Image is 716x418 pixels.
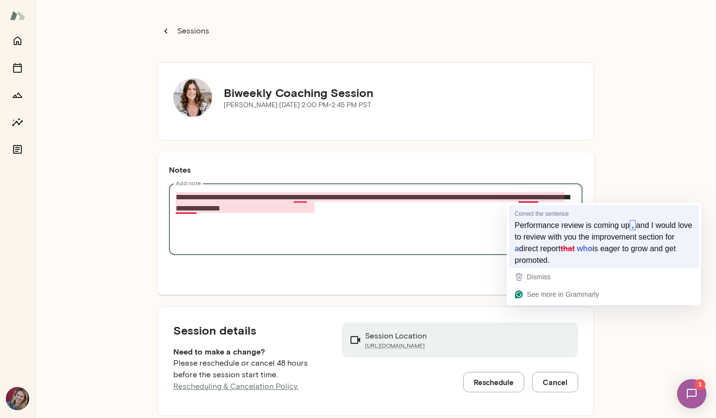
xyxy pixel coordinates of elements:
[365,342,427,350] a: [URL][DOMAIN_NAME]
[157,21,215,41] button: Sessions
[173,382,299,391] a: Rescheduling & Cancelation Policy.
[8,85,27,105] button: Growth Plan
[532,372,578,392] button: Cancel
[8,113,27,132] button: Insights
[6,387,29,410] img: Moréa Pollet
[173,357,327,392] p: Please reschedule or cancel 48 hours before the session start time.
[224,85,373,100] h5: Biweekly Coaching Session
[224,100,373,110] p: [PERSON_NAME] · [DATE] · 2:00 PM-2:45 PM PST
[175,25,209,37] p: Sessions
[8,140,27,159] button: Documents
[173,322,327,338] h5: Session details
[173,346,327,357] h6: Need to make a change?
[173,78,212,117] img: Katherine Libonate
[10,6,25,25] img: Mento
[8,58,27,78] button: Sessions
[365,330,427,342] p: Session Location
[176,192,576,247] textarea: To enrich screen reader interactions, please activate Accessibility in Grammarly extension settings
[169,164,583,176] h6: Notes
[463,372,524,392] button: Reschedule
[8,31,27,50] button: Home
[176,179,201,187] label: Add note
